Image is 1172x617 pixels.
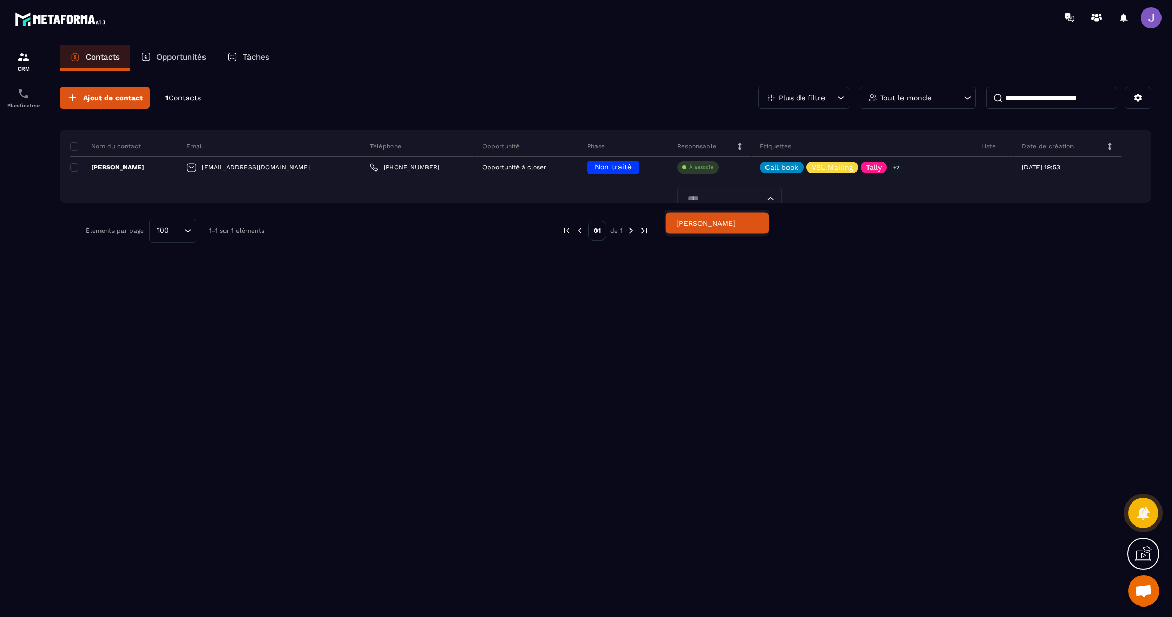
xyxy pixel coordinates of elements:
p: CRM [3,66,44,72]
span: 100 [153,225,173,236]
p: Éléments par page [86,227,144,234]
div: Search for option [149,219,196,243]
p: Plus de filtre [779,94,825,101]
img: next [639,226,649,235]
a: Contacts [60,45,130,71]
p: Nom du contact [70,142,141,151]
input: Search for option [173,225,182,236]
p: Responsable [677,142,716,151]
p: Opportunité à closer [482,164,546,171]
a: Opportunités [130,45,217,71]
p: Opportunités [156,52,206,62]
p: Téléphone [370,142,401,151]
p: Email [186,142,204,151]
button: Ajout de contact [60,87,150,109]
p: [DATE] 19:53 [1022,164,1060,171]
img: next [626,226,636,235]
p: Tâches [243,52,269,62]
span: Ajout de contact [83,93,143,103]
p: Opportunité [482,142,520,151]
p: Phase [587,142,605,151]
p: de 1 [610,226,623,235]
p: VSL Mailing [812,164,853,171]
span: Contacts [168,94,201,102]
p: Étiquettes [760,142,791,151]
p: 1 [165,93,201,103]
p: Planificateur [3,102,44,108]
img: prev [562,226,571,235]
p: Call book [765,164,798,171]
a: Tâches [217,45,280,71]
p: À associe [689,164,714,171]
p: Joey sautron [676,218,759,228]
p: Tout le monde [880,94,931,101]
img: scheduler [17,87,30,100]
img: prev [575,226,584,235]
p: [PERSON_NAME] [70,163,144,172]
input: Search for option [684,193,764,204]
p: Liste [981,142,996,151]
a: formationformationCRM [3,43,44,79]
p: +2 [889,162,903,173]
p: 01 [588,221,606,241]
div: Ouvrir le chat [1128,575,1159,607]
p: Contacts [86,52,120,62]
p: 1-1 sur 1 éléments [209,227,264,234]
img: logo [15,9,109,29]
a: [PHONE_NUMBER] [370,163,439,172]
div: Search for option [677,187,782,211]
span: Non traité [595,163,632,171]
img: formation [17,51,30,63]
p: Date de création [1022,142,1074,151]
a: schedulerschedulerPlanificateur [3,79,44,116]
p: Tally [866,164,882,171]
